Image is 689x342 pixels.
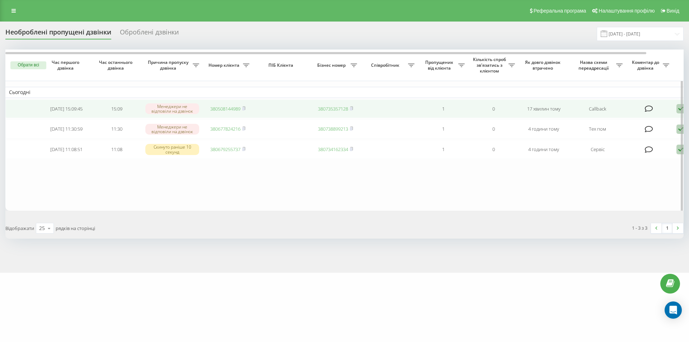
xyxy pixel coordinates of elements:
[472,57,508,74] span: Кількість спроб зв'язатись з клієнтом
[145,60,193,71] span: Причина пропуску дзвінка
[468,99,519,118] td: 0
[630,60,663,71] span: Коментар до дзвінка
[210,146,240,153] a: 380679255737
[662,223,672,233] a: 1
[524,60,563,71] span: Як довго дзвінок втрачено
[569,99,626,118] td: Callback
[206,62,243,68] span: Номер клієнта
[418,120,468,139] td: 1
[534,8,586,14] span: Реферальна програма
[314,62,351,68] span: Бізнес номер
[47,60,86,71] span: Час першого дзвінка
[145,103,199,114] div: Менеджери не відповіли на дзвінок
[210,126,240,132] a: 380677824216
[210,106,240,112] a: 380508144989
[41,140,92,159] td: [DATE] 11:08:51
[41,120,92,139] td: [DATE] 11:30:59
[259,62,304,68] span: ПІБ Клієнта
[92,99,142,118] td: 15:09
[92,120,142,139] td: 11:30
[468,140,519,159] td: 0
[519,120,569,139] td: 4 години тому
[39,225,45,232] div: 25
[92,140,142,159] td: 11:08
[519,140,569,159] td: 4 години тому
[145,144,199,155] div: Скинуто раніше 10 секунд
[56,225,95,231] span: рядків на сторінці
[364,62,408,68] span: Співробітник
[519,99,569,118] td: 17 хвилин тому
[145,124,199,135] div: Менеджери не відповіли на дзвінок
[318,146,348,153] a: 380734162334
[468,120,519,139] td: 0
[667,8,679,14] span: Вихід
[599,8,655,14] span: Налаштування профілю
[41,99,92,118] td: [DATE] 15:09:45
[632,224,647,231] div: 1 - 3 з 3
[318,106,348,112] a: 380735357128
[569,120,626,139] td: Тех пом
[5,225,34,231] span: Відображати
[572,60,616,71] span: Назва схеми переадресації
[10,61,46,69] button: Обрати всі
[418,140,468,159] td: 1
[569,140,626,159] td: Сервіс
[422,60,458,71] span: Пропущених від клієнта
[665,301,682,319] div: Open Intercom Messenger
[5,28,111,39] div: Необроблені пропущені дзвінки
[97,60,136,71] span: Час останнього дзвінка
[318,126,348,132] a: 380738899213
[418,99,468,118] td: 1
[120,28,179,39] div: Оброблені дзвінки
